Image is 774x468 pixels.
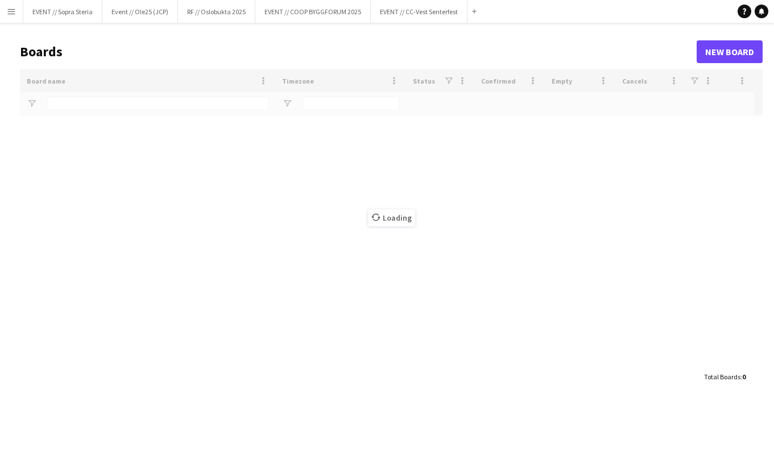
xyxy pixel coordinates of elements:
[371,1,467,23] button: EVENT // CC-Vest Senterfest
[23,1,102,23] button: EVENT // Sopra Steria
[368,209,415,226] span: Loading
[742,372,746,381] span: 0
[20,43,697,60] h1: Boards
[704,366,746,388] div: :
[102,1,178,23] button: Event // Ole25 (JCP)
[704,372,740,381] span: Total Boards
[697,40,763,63] a: New Board
[178,1,255,23] button: RF // Oslobukta 2025
[255,1,371,23] button: EVENT // COOP BYGGFORUM 2025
